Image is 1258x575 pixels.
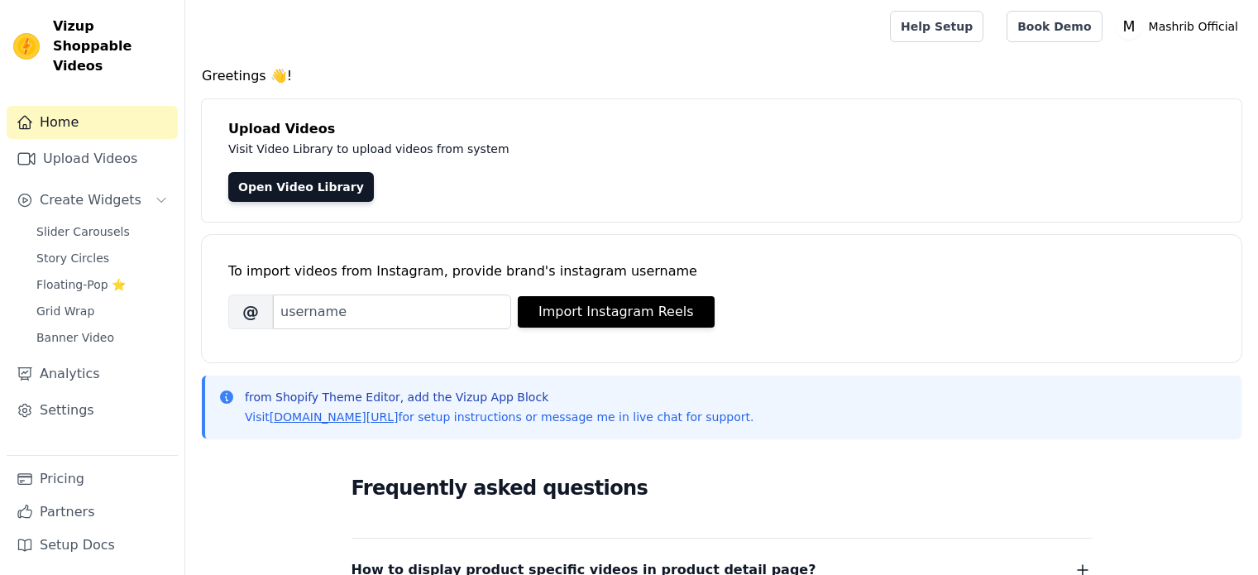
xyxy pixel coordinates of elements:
a: Upload Videos [7,142,178,175]
a: Analytics [7,357,178,391]
h4: Greetings 👋! [202,66,1241,86]
span: Story Circles [36,250,109,266]
a: Story Circles [26,247,178,270]
span: Banner Video [36,329,114,346]
p: Mashrib Official [1142,12,1245,41]
a: Banner Video [26,326,178,349]
span: Floating-Pop ⭐ [36,276,126,293]
a: Open Video Library [228,172,374,202]
a: Partners [7,496,178,529]
p: Visit for setup instructions or message me in live chat for support. [245,409,753,425]
a: [DOMAIN_NAME][URL] [270,410,399,424]
span: Slider Carousels [36,223,130,240]
a: Home [7,106,178,139]
div: To import videos from Instagram, provide brand's instagram username [228,261,1215,281]
a: Slider Carousels [26,220,178,243]
a: Grid Wrap [26,299,178,323]
h2: Frequently asked questions [352,472,1093,505]
a: Floating-Pop ⭐ [26,273,178,296]
button: Import Instagram Reels [518,296,715,328]
a: Settings [7,394,178,427]
span: Grid Wrap [36,303,94,319]
input: username [273,295,511,329]
text: M [1122,18,1135,35]
p: from Shopify Theme Editor, add the Vizup App Block [245,389,753,405]
h4: Upload Videos [228,119,1215,139]
button: M Mashrib Official [1116,12,1245,41]
a: Book Demo [1007,11,1102,42]
a: Help Setup [890,11,983,42]
span: @ [228,295,273,329]
span: Vizup Shoppable Videos [53,17,171,76]
a: Pricing [7,462,178,496]
p: Visit Video Library to upload videos from system [228,139,969,159]
img: Vizup [13,33,40,60]
span: Create Widgets [40,190,141,210]
a: Setup Docs [7,529,178,562]
button: Create Widgets [7,184,178,217]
